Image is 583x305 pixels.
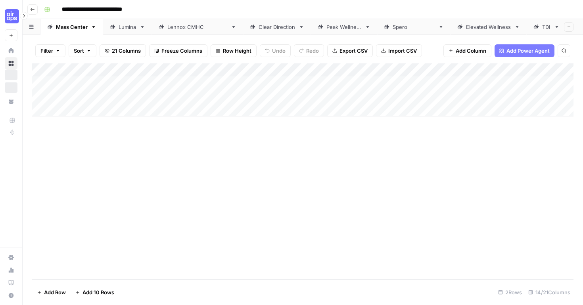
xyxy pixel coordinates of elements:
[311,19,377,35] a: Peak Wellness
[5,95,17,108] a: Your Data
[35,44,65,57] button: Filter
[5,251,17,264] a: Settings
[223,47,251,55] span: Row Height
[5,289,17,302] button: Help + Support
[44,288,66,296] span: Add Row
[506,47,550,55] span: Add Power Agent
[71,286,119,299] button: Add 10 Rows
[5,57,17,70] a: Browse
[5,44,17,57] a: Home
[451,19,527,35] a: Elevated Wellness
[456,47,486,55] span: Add Column
[119,23,136,31] div: Lumina
[525,286,573,299] div: 14/21 Columns
[393,23,435,31] div: [PERSON_NAME]
[82,288,114,296] span: Add 10 Rows
[69,44,96,57] button: Sort
[495,44,554,57] button: Add Power Agent
[443,44,491,57] button: Add Column
[243,19,311,35] a: Clear Direction
[103,19,152,35] a: Lumina
[495,286,525,299] div: 2 Rows
[306,47,319,55] span: Redo
[5,6,17,26] button: Workspace: Cohort 4
[466,23,511,31] div: Elevated Wellness
[327,44,373,57] button: Export CSV
[161,47,202,55] span: Freeze Columns
[100,44,146,57] button: 21 Columns
[260,44,291,57] button: Undo
[542,23,551,31] div: TDI
[152,19,243,35] a: [PERSON_NAME] CMHC
[40,47,53,55] span: Filter
[32,286,71,299] button: Add Row
[377,19,451,35] a: [PERSON_NAME]
[294,44,324,57] button: Redo
[326,23,362,31] div: Peak Wellness
[74,47,84,55] span: Sort
[5,9,19,23] img: Cohort 4 Logo
[5,276,17,289] a: Learning Hub
[272,47,286,55] span: Undo
[56,23,88,31] div: Mass Center
[5,264,17,276] a: Usage
[149,44,207,57] button: Freeze Columns
[376,44,422,57] button: Import CSV
[527,19,566,35] a: TDI
[339,47,368,55] span: Export CSV
[211,44,257,57] button: Row Height
[388,47,417,55] span: Import CSV
[112,47,141,55] span: 21 Columns
[259,23,295,31] div: Clear Direction
[40,19,103,35] a: Mass Center
[167,23,228,31] div: [PERSON_NAME] CMHC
